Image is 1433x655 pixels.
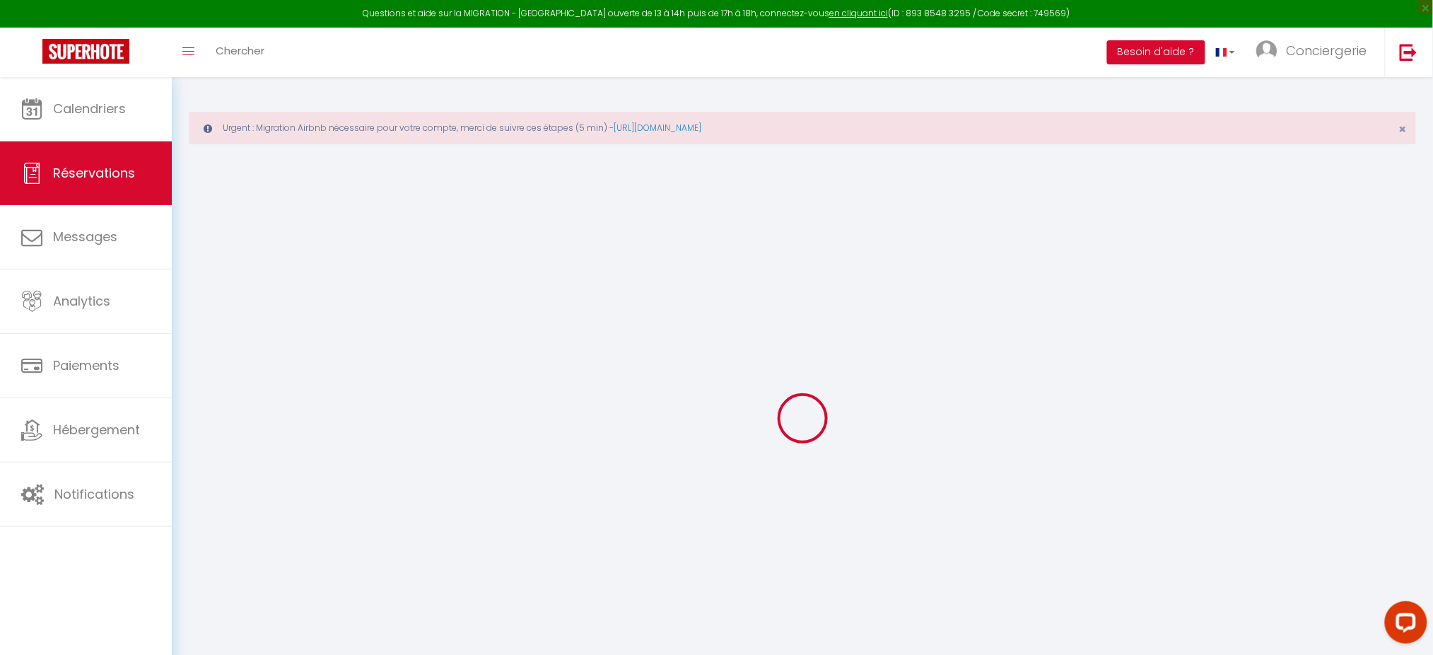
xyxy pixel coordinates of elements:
[53,100,126,117] span: Calendriers
[829,7,888,19] a: en cliquant ici
[53,292,110,310] span: Analytics
[1399,123,1407,136] button: Close
[42,39,129,64] img: Super Booking
[1400,43,1417,61] img: logout
[216,43,264,58] span: Chercher
[614,122,701,134] a: [URL][DOMAIN_NAME]
[1246,28,1385,77] a: ... Conciergerie
[189,112,1416,144] div: Urgent : Migration Airbnb nécessaire pour votre compte, merci de suivre ces étapes (5 min) -
[53,421,140,439] span: Hébergement
[54,485,134,503] span: Notifications
[53,357,119,374] span: Paiements
[1374,596,1433,655] iframe: LiveChat chat widget
[53,228,117,245] span: Messages
[53,164,135,182] span: Réservations
[1399,120,1407,138] span: ×
[1287,42,1367,59] span: Conciergerie
[1256,40,1277,62] img: ...
[205,28,275,77] a: Chercher
[1107,40,1205,64] button: Besoin d'aide ?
